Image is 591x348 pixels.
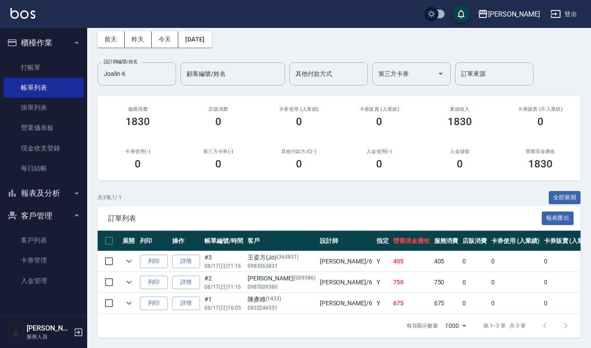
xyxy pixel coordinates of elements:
h3: 0 [457,158,463,170]
button: 列印 [140,297,168,310]
h3: 0 [296,158,302,170]
a: 每日結帳 [3,158,84,178]
h2: 第三方卡券(-) [189,149,248,154]
h3: 服務消費 [108,106,168,112]
button: 列印 [140,255,168,268]
p: 0932246551 [248,304,316,312]
td: 750 [391,272,432,293]
h3: 0 [296,116,302,128]
td: [PERSON_NAME] /6 [318,293,374,314]
th: 客戶 [245,231,318,251]
h2: 店販消費 [189,106,248,112]
div: [PERSON_NAME] [488,9,540,20]
td: 0 [489,251,542,272]
p: (009386) [294,274,316,283]
td: #2 [202,272,245,293]
p: 08/17 (日) 10:05 [204,304,243,312]
th: 卡券使用 (入業績) [489,231,542,251]
button: 今天 [152,31,179,48]
button: 報表匯出 [542,212,574,225]
p: 共 3 筆, 1 / 1 [98,194,122,201]
a: 詳情 [172,297,200,310]
button: 報表及分析 [3,182,84,205]
button: 列印 [140,276,168,289]
a: 掛單列表 [3,98,84,118]
td: Y [374,272,391,293]
img: Logo [10,8,35,19]
td: 405 [432,251,461,272]
button: 客戶管理 [3,205,84,227]
td: 0 [489,272,542,293]
a: 詳情 [172,276,200,289]
p: 每頁顯示數量 [407,322,438,330]
button: 前天 [98,31,125,48]
td: 0 [460,251,489,272]
h3: 0 [135,158,141,170]
th: 指定 [374,231,391,251]
button: expand row [122,255,136,268]
td: 0 [460,293,489,314]
h2: 業績收入 [430,106,490,112]
a: 打帳單 [3,58,84,78]
th: 服務消費 [432,231,461,251]
button: 昨天 [125,31,152,48]
td: Y [374,293,391,314]
button: expand row [122,276,136,289]
p: 08/17 (日) 11:16 [204,283,243,291]
td: 0 [489,293,542,314]
h2: 其他付款方式(-) [269,149,329,154]
p: 0983363831 [248,262,316,270]
a: 報表匯出 [542,214,574,222]
td: #1 [202,293,245,314]
h3: 1830 [528,158,553,170]
h2: 入金使用(-) [350,149,409,154]
td: 675 [391,293,432,314]
h2: 卡券販賣 (入業績) [350,106,409,112]
th: 展開 [120,231,138,251]
h3: 1830 [448,116,472,128]
h2: 卡券使用 (入業績) [269,106,329,112]
p: 0987009386 [248,283,316,291]
p: (363831) [277,253,299,262]
a: 客戶列表 [3,230,84,250]
p: 08/17 (日) 11:16 [204,262,243,270]
label: 設計師編號/姓名 [104,58,138,65]
button: save [452,5,470,23]
span: 訂單列表 [108,214,542,223]
td: 0 [460,272,489,293]
div: 王姿方(Jo) [248,253,316,262]
a: 詳情 [172,255,200,268]
h3: 0 [376,116,382,128]
h2: 入金儲值 [430,149,490,154]
p: 第 1–3 筆 共 3 筆 [483,322,526,330]
h3: 0 [537,116,543,128]
th: 列印 [138,231,170,251]
div: [PERSON_NAME] [248,274,316,283]
h2: 卡券使用(-) [108,149,168,154]
a: 入金管理 [3,271,84,291]
h5: [PERSON_NAME] [27,324,71,333]
th: 店販消費 [460,231,489,251]
h3: 0 [215,116,221,128]
td: [PERSON_NAME] /6 [318,251,374,272]
th: 帳單編號/時間 [202,231,245,251]
td: Y [374,251,391,272]
td: [PERSON_NAME] /6 [318,272,374,293]
h2: 營業現金應收 [510,149,570,154]
button: [DATE] [178,31,211,48]
button: Open [434,67,448,81]
td: 405 [391,251,432,272]
a: 營業儀表板 [3,118,84,138]
img: Person [7,324,24,341]
p: 服務人員 [27,333,71,341]
h3: 0 [376,158,382,170]
td: 750 [432,272,461,293]
th: 營業現金應收 [391,231,432,251]
a: 帳單列表 [3,78,84,98]
button: 登出 [547,6,581,22]
th: 設計師 [318,231,374,251]
button: expand row [122,297,136,310]
td: #3 [202,251,245,272]
div: 1000 [442,314,469,338]
button: [PERSON_NAME] [474,5,543,23]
